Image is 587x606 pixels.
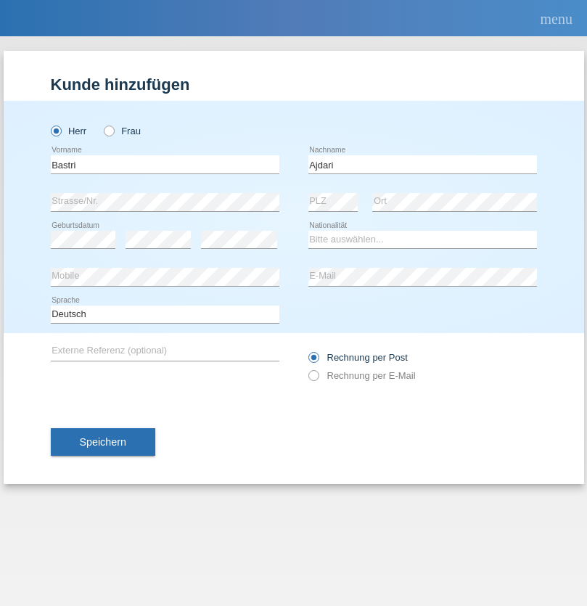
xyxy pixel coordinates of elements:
input: Frau [104,126,113,135]
i: menu [541,12,572,26]
a: menu [533,14,580,22]
input: Herr [51,126,60,135]
button: Speichern [51,428,155,456]
input: Rechnung per E-Mail [308,370,318,388]
label: Rechnung per Post [308,352,408,363]
span: Speichern [80,436,126,448]
label: Herr [51,126,87,136]
input: Rechnung per Post [308,352,318,370]
label: Frau [104,126,141,136]
label: Rechnung per E-Mail [308,370,416,381]
h1: Kunde hinzufügen [51,75,537,94]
